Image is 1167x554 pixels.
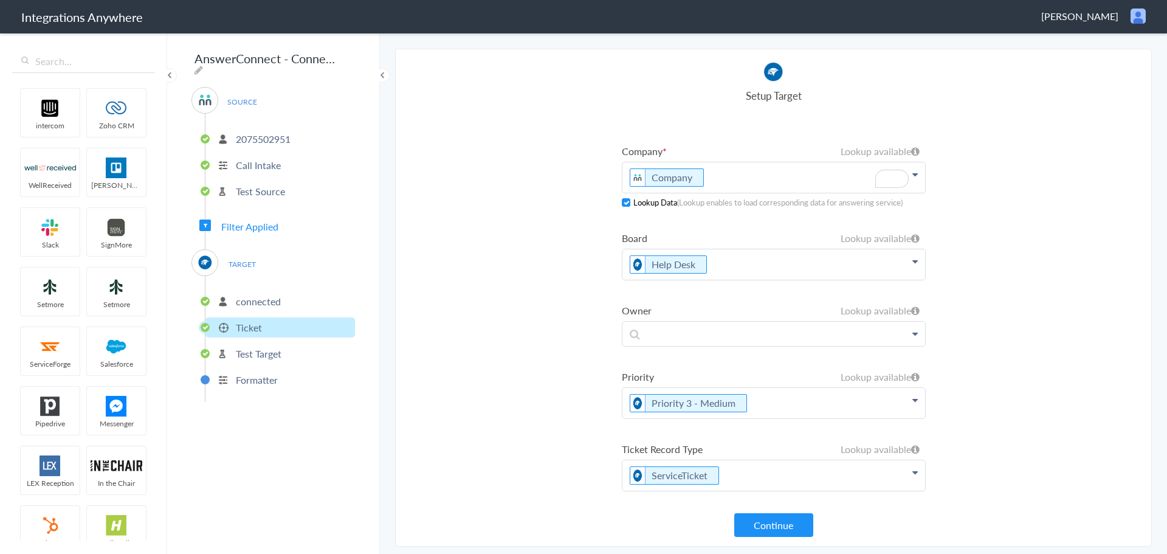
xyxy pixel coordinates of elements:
[91,396,142,417] img: FBM.png
[87,299,146,310] span: Setmore
[91,336,142,357] img: salesforce-logo.svg
[236,158,281,172] p: Call Intake
[21,478,80,488] span: LEX Reception
[21,240,80,250] span: Slack
[12,50,155,73] input: Search...
[21,299,80,310] span: Setmore
[622,162,925,193] p: To enrich screen reader interactions, please activate Accessibility in Grammarly extension settings
[24,98,76,119] img: intercom-logo.svg
[21,538,80,548] span: HubSpot
[236,347,281,361] p: Test Target
[87,240,146,250] span: SignMore
[87,359,146,369] span: Salesforce
[734,513,813,537] button: Continue
[219,256,265,272] span: TARGET
[21,120,80,131] span: intercom
[622,370,926,384] label: Priority
[24,277,76,297] img: setmoreNew.jpg
[630,168,704,187] li: Company
[630,467,645,484] img: connectwise.png
[622,303,926,317] label: Owner
[198,255,213,270] img: connectwise.png
[221,220,278,234] span: Filter Applied
[24,158,76,178] img: wr-logo.svg
[236,373,278,387] p: Formatter
[91,217,142,238] img: signmore-logo.png
[622,144,926,158] label: Company
[622,88,926,103] h4: Setup Target
[236,132,291,146] p: 2075502951
[24,396,76,417] img: pipedrive.png
[219,94,265,110] span: SOURCE
[21,9,143,26] h1: Integrations Anywhere
[841,144,920,158] h6: Lookup available
[841,231,920,245] h6: Lookup available
[24,217,76,238] img: slack-logo.svg
[24,515,76,536] img: hubspot-logo.svg
[630,394,747,412] li: Priority 3 - Medium
[630,256,645,273] img: connectwise.png
[630,255,707,274] li: Help Desk
[21,180,80,190] span: WellReceived
[763,61,784,82] img: connectwise.png
[236,184,285,198] p: Test Source
[87,180,146,190] span: [PERSON_NAME]
[622,231,926,245] label: Board
[677,196,903,208] cite: (Lookup enables to load corresponding data for answering service)
[91,515,142,536] img: hs-app-logo.svg
[841,442,920,456] h6: Lookup available
[91,158,142,178] img: trello.png
[236,320,262,334] p: Ticket
[24,455,76,476] img: lex-app-logo.svg
[630,169,645,186] img: answerconnect-logo.svg
[21,359,80,369] span: ServiceForge
[633,196,903,208] h5: Lookup Data
[87,478,146,488] span: In the Chair
[91,277,142,297] img: setmoreNew.jpg
[87,538,146,548] span: HelloSells
[630,466,719,485] li: ServiceTicket
[198,92,213,108] img: answerconnect-logo.svg
[87,120,146,131] span: Zoho CRM
[630,395,645,412] img: connectwise.png
[91,455,142,476] img: inch-logo.svg
[21,418,80,429] span: Pipedrive
[87,418,146,429] span: Messenger
[24,336,76,357] img: serviceforge-icon.png
[1131,9,1146,24] img: user.png
[1041,9,1118,23] span: [PERSON_NAME]
[236,294,281,308] p: connected
[91,98,142,119] img: zoho-logo.svg
[841,370,920,384] h6: Lookup available
[841,303,920,317] h6: Lookup available
[622,442,926,456] label: Ticket Record Type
